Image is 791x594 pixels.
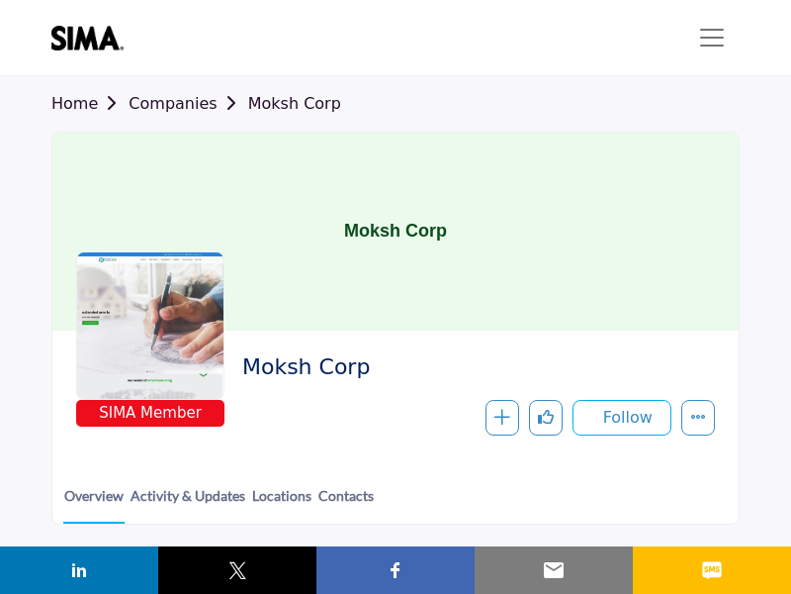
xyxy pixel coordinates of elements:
[529,400,563,436] button: Like
[251,485,312,522] a: Locations
[129,94,247,113] a: Companies
[225,558,249,582] img: twitter sharing button
[51,26,133,50] img: site Logo
[63,485,125,524] a: Overview
[542,558,566,582] img: email sharing button
[384,558,407,582] img: facebook sharing button
[317,485,375,522] a: Contacts
[130,485,246,522] a: Activity & Updates
[681,400,715,436] button: More details
[51,94,129,113] a: Home
[700,558,724,582] img: sms sharing button
[80,402,220,425] span: SIMA Member
[344,133,447,331] h1: Moksh Corp
[248,94,341,113] a: Moksh Corp
[684,18,740,57] button: Toggle navigation
[67,558,91,582] img: linkedin sharing button
[572,400,671,436] button: Follow
[242,354,705,380] h2: Moksh Corp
